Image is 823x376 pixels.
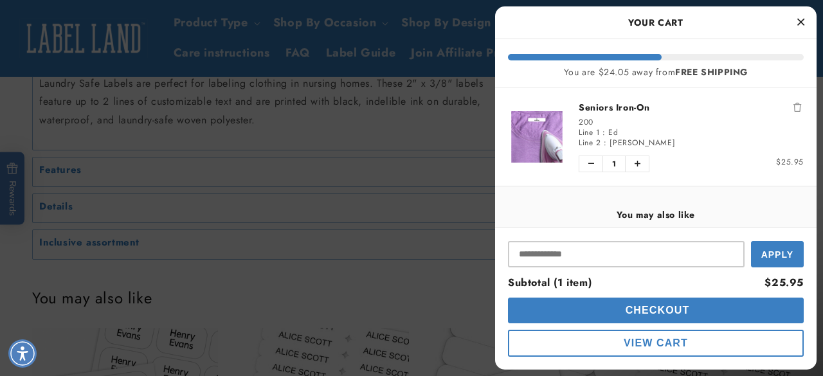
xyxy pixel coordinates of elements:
a: Seniors Iron-On [579,101,804,114]
div: $25.95 [764,274,804,292]
button: Apply [751,241,804,267]
div: 200 [579,117,804,127]
button: Increase quantity of Seniors Iron-On [626,156,649,172]
span: Line 1 [579,127,600,138]
button: Remove Seniors Iron-On [791,101,804,114]
button: Are these labels soft on the skin? [42,36,182,60]
span: Subtotal (1 item) [508,275,592,290]
button: cart [508,298,804,323]
button: Decrease quantity of Seniors Iron-On [579,156,602,172]
button: What is the size of these labels? [45,72,182,96]
h2: Your Cart [508,13,804,32]
span: 1 [602,156,626,172]
img: Nursing Home Iron-On - Label Land [508,111,566,162]
button: cart [508,330,804,357]
span: : [604,137,607,148]
span: Line 2 [579,137,601,148]
b: FREE SHIPPING [675,66,748,78]
span: View Cart [624,337,688,348]
input: Input Discount [508,241,745,267]
button: Close Cart [791,13,810,32]
span: $25.95 [776,156,804,168]
li: product [508,88,804,186]
h4: You may also like [508,209,804,220]
span: Ed [608,127,618,138]
textarea: Type your message here [11,17,184,32]
div: You are $24.05 away from [508,67,804,78]
span: [PERSON_NAME] [610,137,675,148]
span: : [602,127,606,138]
span: Apply [761,249,793,260]
div: Accessibility Menu [8,339,37,368]
span: Checkout [622,305,690,316]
